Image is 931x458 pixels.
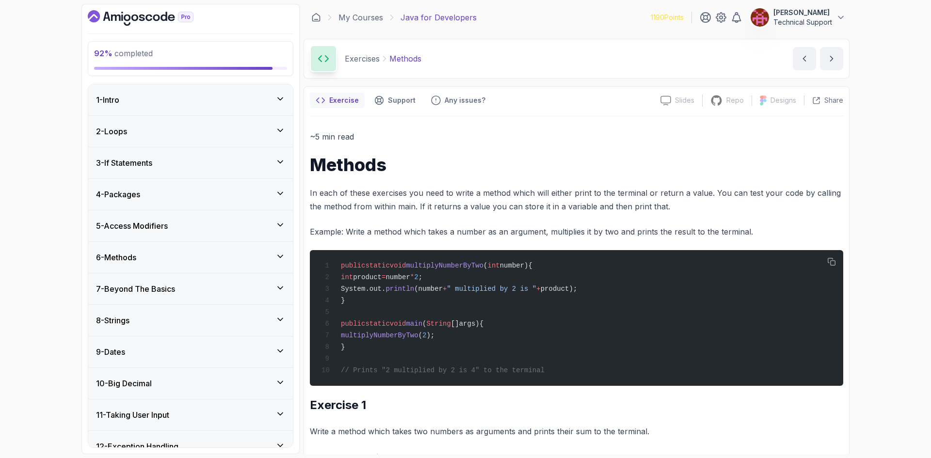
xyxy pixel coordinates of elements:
[500,262,532,269] span: number){
[541,285,578,293] span: product);
[310,225,843,238] p: Example: Write a method which takes a number as an argument, multiplies it by two and prints the ...
[382,273,385,281] span: =
[418,332,422,339] span: (
[88,84,293,115] button: 1-Intro
[88,179,293,210] button: 4-Packages
[773,17,832,27] p: Technical Support
[365,262,389,269] span: static
[341,332,418,339] span: multiplyNumberByTwo
[310,186,843,213] p: In each of these exercises you need to write a method which will either print to the terminal or ...
[310,397,843,413] h2: Exercise 1
[422,332,426,339] span: 2
[96,126,127,137] h3: 2 - Loops
[487,262,499,269] span: int
[96,283,175,295] h3: 7 - Beyond The Basics
[88,336,293,367] button: 9-Dates
[422,320,426,328] span: (
[94,48,112,58] span: 92 %
[96,315,129,326] h3: 8 - Strings
[88,147,293,178] button: 3-If Statements
[804,95,843,105] button: Share
[447,285,536,293] span: " multiplied by 2 is "
[311,13,321,22] a: Dashboard
[338,12,383,23] a: My Courses
[726,95,744,105] p: Repo
[88,399,293,430] button: 11-Taking User Input
[88,368,293,399] button: 10-Big Decimal
[96,346,125,358] h3: 9 - Dates
[341,273,353,281] span: int
[389,53,421,64] p: Methods
[390,320,406,328] span: void
[96,189,140,200] h3: 4 - Packages
[536,285,540,293] span: +
[426,332,434,339] span: );
[750,8,846,27] button: user profile image[PERSON_NAME]Technical Support
[418,273,422,281] span: ;
[96,409,169,421] h3: 11 - Taking User Input
[365,320,389,328] span: static
[310,425,843,438] p: Write a method which takes two numbers as arguments and prints their sum to the terminal.
[406,320,422,328] span: main
[329,95,359,105] p: Exercise
[341,320,365,328] span: public
[770,95,796,105] p: Designs
[385,285,414,293] span: println
[88,10,216,26] a: Dashboard
[406,262,483,269] span: multiplyNumberByTwo
[451,320,483,328] span: []args){
[675,95,694,105] p: Slides
[426,320,450,328] span: String
[345,53,380,64] p: Exercises
[820,47,843,70] button: next content
[96,441,178,452] h3: 12 - Exception Handling
[96,94,119,106] h3: 1 - Intro
[414,285,443,293] span: (number
[88,210,293,241] button: 5-Access Modifiers
[751,8,769,27] img: user profile image
[96,157,152,169] h3: 3 - If Statements
[341,343,345,351] span: }
[96,252,136,263] h3: 6 - Methods
[310,155,843,174] h1: Methods
[651,13,684,22] p: 1190 Points
[94,48,153,58] span: completed
[341,297,345,304] span: }
[353,273,382,281] span: product
[773,8,832,17] p: [PERSON_NAME]
[341,285,385,293] span: System.out.
[793,47,816,70] button: previous content
[443,285,447,293] span: +
[96,378,152,389] h3: 10 - Big Decimal
[425,93,491,108] button: Feedback button
[341,366,545,374] span: // Prints "2 multiplied by 2 is 4" to the terminal
[401,12,477,23] p: Java for Developers
[88,273,293,304] button: 7-Beyond The Basics
[310,93,365,108] button: notes button
[483,262,487,269] span: (
[341,262,365,269] span: public
[390,262,406,269] span: void
[88,305,293,336] button: 8-Strings
[824,95,843,105] p: Share
[310,130,843,143] p: ~5 min read
[96,220,168,232] h3: 5 - Access Modifiers
[369,93,421,108] button: Support button
[385,273,410,281] span: number
[388,95,416,105] p: Support
[414,273,418,281] span: 2
[445,95,485,105] p: Any issues?
[88,242,293,273] button: 6-Methods
[88,116,293,147] button: 2-Loops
